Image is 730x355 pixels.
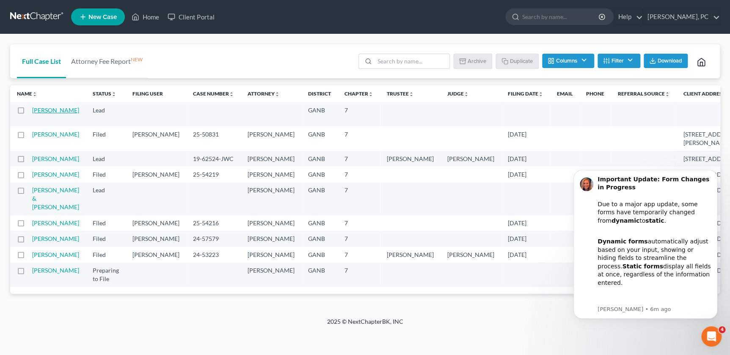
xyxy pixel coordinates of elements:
[126,167,186,182] td: [PERSON_NAME]
[241,167,301,182] td: [PERSON_NAME]
[618,90,670,97] a: Referral Sourceunfold_more
[86,151,126,167] td: Lead
[338,102,380,126] td: 7
[301,231,338,246] td: GANB
[186,215,241,231] td: 25-54216
[441,151,501,167] td: [PERSON_NAME]
[127,9,163,25] a: Home
[126,247,186,262] td: [PERSON_NAME]
[561,157,730,332] iframe: Intercom notifications message
[522,9,600,25] input: Search by name...
[186,231,241,246] td: 24-57579
[301,247,338,262] td: GANB
[368,92,373,97] i: unfold_more
[126,231,186,246] td: [PERSON_NAME]
[301,215,338,231] td: GANB
[186,126,241,150] td: 25-50831
[380,151,441,167] td: [PERSON_NAME]
[338,183,380,215] td: 7
[37,134,150,201] div: Our team is actively working to re-integrate dynamic functionality and expects to have it restore...
[542,54,594,68] button: Columns
[338,167,380,182] td: 7
[338,215,380,231] td: 7
[338,262,380,287] td: 7
[37,148,150,156] p: Message from Kelly, sent 6m ago
[447,90,469,97] a: Judgeunfold_more
[88,14,117,20] span: New Case
[32,186,79,210] a: [PERSON_NAME] & [PERSON_NAME]
[32,171,79,178] a: [PERSON_NAME]
[86,126,126,150] td: Filed
[86,247,126,262] td: Filed
[464,92,469,97] i: unfold_more
[241,262,301,287] td: [PERSON_NAME]
[387,90,414,97] a: Trusteeunfold_more
[126,126,186,150] td: [PERSON_NAME]
[32,155,79,162] a: [PERSON_NAME]
[598,54,640,68] button: Filter
[163,9,218,25] a: Client Portal
[380,247,441,262] td: [PERSON_NAME]
[32,267,79,274] a: [PERSON_NAME]
[665,92,670,97] i: unfold_more
[338,151,380,167] td: 7
[186,247,241,262] td: 24-53223
[186,167,241,182] td: 25-54219
[32,92,37,97] i: unfold_more
[501,231,550,246] td: [DATE]
[409,92,414,97] i: unfold_more
[126,85,186,102] th: Filing User
[501,151,550,167] td: [DATE]
[241,151,301,167] td: [PERSON_NAME]
[229,92,234,97] i: unfold_more
[441,247,501,262] td: [PERSON_NAME]
[193,90,234,97] a: Case Numberunfold_more
[501,126,550,150] td: [DATE]
[93,90,116,97] a: Statusunfold_more
[301,85,338,102] th: District
[375,54,449,68] input: Search by name...
[17,44,66,78] a: Full Case List
[241,231,301,246] td: [PERSON_NAME]
[338,126,380,150] td: 7
[241,215,301,231] td: [PERSON_NAME]
[86,262,126,287] td: Preparing to File
[338,247,380,262] td: 7
[658,57,682,64] span: Download
[301,102,338,126] td: GANB
[32,106,79,114] a: [PERSON_NAME]
[508,90,543,97] a: Filing Dateunfold_more
[301,151,338,167] td: GANB
[248,90,280,97] a: Attorneyunfold_more
[86,215,126,231] td: Filed
[124,317,606,333] div: 2025 © NextChapterBK, INC
[111,92,116,97] i: unfold_more
[301,126,338,150] td: GANB
[86,167,126,182] td: Filed
[501,167,550,182] td: [DATE]
[32,219,79,227] a: [PERSON_NAME]
[241,247,301,262] td: [PERSON_NAME]
[131,56,143,63] sup: NEW
[17,90,37,97] a: Nameunfold_more
[338,231,380,246] td: 7
[644,54,688,68] button: Download
[241,126,301,150] td: [PERSON_NAME]
[719,326,725,333] span: 4
[550,85,579,102] th: Email
[301,183,338,215] td: GANB
[344,90,373,97] a: Chapterunfold_more
[32,131,79,138] a: [PERSON_NAME]
[126,215,186,231] td: [PERSON_NAME]
[186,151,241,167] td: 19-62524-JWC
